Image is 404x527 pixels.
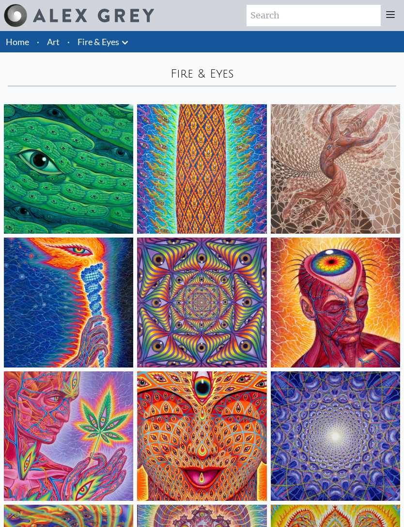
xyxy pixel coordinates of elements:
[47,35,60,48] a: Art
[6,36,29,47] a: Home
[247,5,381,26] input: Search
[78,35,119,48] a: Fire & Eyes
[8,66,396,81] div: Fire & Eyes
[63,31,74,52] li: ·
[33,31,43,52] li: ·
